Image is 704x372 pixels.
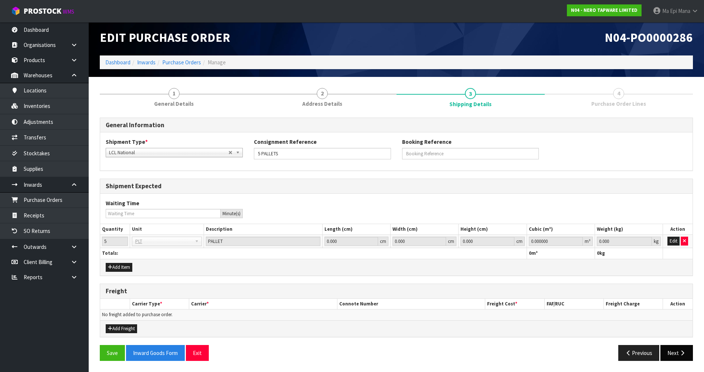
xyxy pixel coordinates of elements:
[130,299,189,310] th: Carrier Type
[126,345,185,361] button: Inward Goods Form
[465,88,476,99] span: 3
[613,88,624,99] span: 4
[221,209,243,218] div: Minute(s)
[667,237,680,246] button: Edit
[662,7,677,14] span: Ma Epi
[544,299,603,310] th: FAF/RUC
[189,299,337,310] th: Carrier
[154,100,194,108] span: General Details
[567,4,642,16] a: N04 - NERO TAPWARE LIMITED
[597,237,652,246] input: Weight
[169,88,180,99] span: 1
[527,248,595,259] th: m³
[591,100,646,108] span: Purchase Order Lines
[529,250,531,256] span: 0
[106,288,687,295] h3: Freight
[106,263,132,272] button: Add Item
[106,324,137,333] button: Add Freight
[514,237,525,246] div: cm
[100,30,230,45] span: Edit Purchase Order
[324,237,378,246] input: Length
[24,6,61,16] span: ProStock
[100,112,693,366] span: Shipping Details
[204,224,323,235] th: Description
[446,237,456,246] div: cm
[100,310,693,320] td: No freight added to purchase order.
[317,88,328,99] span: 2
[595,224,663,235] th: Weight (kg)
[392,237,446,246] input: Width
[529,237,583,246] input: Cubic
[678,7,690,14] span: Mana
[100,248,527,259] th: Totals:
[605,30,693,45] span: N04-PO0000286
[390,224,458,235] th: Width (cm)
[449,100,492,108] span: Shipping Details
[460,237,514,246] input: Height
[660,345,693,361] button: Next
[254,148,391,159] input: Consignment Reference
[254,138,317,146] label: Consignment Reference
[206,237,320,246] input: Description
[402,148,539,159] input: Booking Reference
[63,8,74,15] small: WMS
[604,299,663,310] th: Freight Charge
[186,345,209,361] button: Exit
[135,237,192,246] span: PLT
[302,100,342,108] span: Address Details
[11,6,20,16] img: cube-alt.png
[378,237,388,246] div: cm
[485,299,544,310] th: Freight Cost
[137,59,156,66] a: Inwards
[527,224,595,235] th: Cubic (m³)
[208,59,226,66] span: Manage
[109,148,228,157] span: LCL National
[106,122,687,129] h3: General Information
[102,237,128,246] input: Quantity
[130,224,204,235] th: Unit
[162,59,201,66] a: Purchase Orders
[571,7,637,13] strong: N04 - NERO TAPWARE LIMITED
[105,59,130,66] a: Dashboard
[337,299,485,310] th: Connote Number
[652,237,661,246] div: kg
[618,345,660,361] button: Previous
[106,209,221,218] input: Waiting Time
[322,224,390,235] th: Length (cm)
[106,183,687,190] h3: Shipment Expected
[106,199,139,207] label: Waiting Time
[402,138,452,146] label: Booking Reference
[597,250,599,256] span: 0
[100,345,125,361] button: Save
[100,224,130,235] th: Quantity
[583,237,593,246] div: m³
[663,299,693,310] th: Action
[663,224,693,235] th: Action
[106,138,148,146] label: Shipment Type
[459,224,527,235] th: Height (cm)
[595,248,663,259] th: kg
